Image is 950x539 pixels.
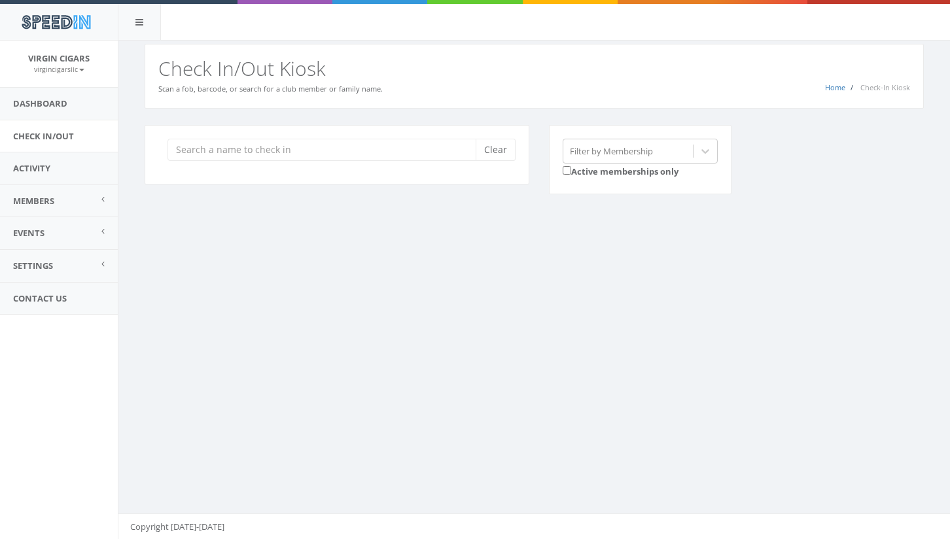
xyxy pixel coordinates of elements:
[13,227,44,239] span: Events
[158,58,910,79] h2: Check In/Out Kiosk
[825,82,845,92] a: Home
[563,166,571,175] input: Active memberships only
[34,63,84,75] a: virgincigarsllc
[167,139,485,161] input: Search a name to check in
[476,139,516,161] button: Clear
[13,292,67,304] span: Contact Us
[34,65,84,74] small: virgincigarsllc
[13,195,54,207] span: Members
[28,52,90,64] span: Virgin Cigars
[563,164,678,178] label: Active memberships only
[13,260,53,271] span: Settings
[15,10,97,34] img: speedin_logo.png
[860,82,910,92] span: Check-In Kiosk
[570,145,653,157] div: Filter by Membership
[158,84,383,94] small: Scan a fob, barcode, or search for a club member or family name.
